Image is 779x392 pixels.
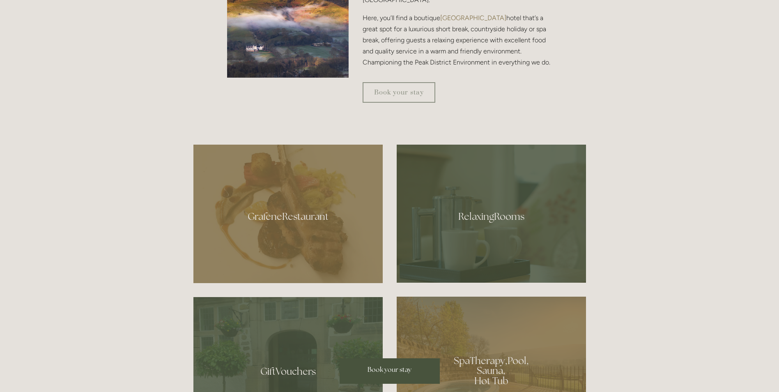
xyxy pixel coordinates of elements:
span: Book your stay [368,365,411,374]
a: [GEOGRAPHIC_DATA] [440,14,506,22]
p: Here, you’ll find a boutique hotel that’s a great spot for a luxurious short break, countryside h... [363,12,552,68]
a: photo of a tea tray and its cups, Losehill House [397,145,586,283]
a: Book your stay [340,358,440,384]
a: Book your stay [363,82,435,103]
a: Cutlet and shoulder of Cabrito goat, smoked aubergine, beetroot terrine, savoy cabbage, melting b... [193,145,383,283]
